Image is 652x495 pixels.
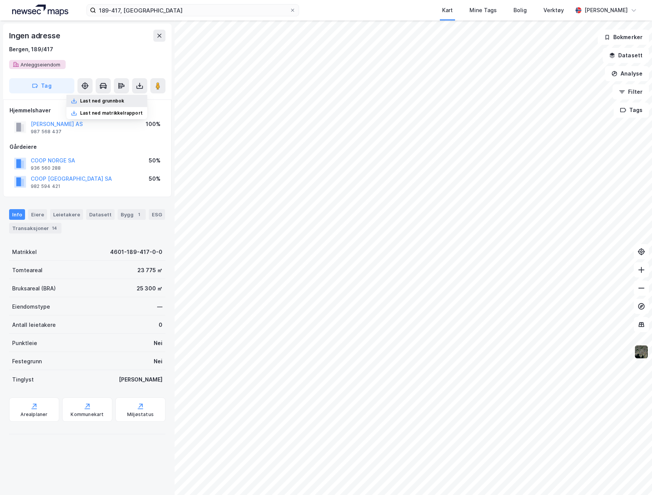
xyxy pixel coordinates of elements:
div: Last ned matrikkelrapport [80,110,143,116]
div: 1 [135,211,143,218]
div: Kontrollprogram for chat [614,459,652,495]
div: Arealplaner [20,411,47,418]
div: 982 594 421 [31,183,60,189]
div: Eiendomstype [12,302,50,311]
div: Hjemmelshaver [9,106,165,115]
div: 4601-189-417-0-0 [110,247,162,257]
div: Kommunekart [71,411,104,418]
div: Nei [154,339,162,348]
div: Matrikkel [12,247,37,257]
div: 50% [149,174,161,183]
div: Festegrunn [12,357,42,366]
div: Eiere [28,209,47,220]
div: 23 775 ㎡ [137,266,162,275]
div: [PERSON_NAME] [119,375,162,384]
img: logo.a4113a55bc3d86da70a041830d287a7e.svg [12,5,68,16]
div: Transaksjoner [9,223,61,233]
div: Kart [442,6,453,15]
div: 25 300 ㎡ [137,284,162,293]
div: Tinglyst [12,375,34,384]
div: 100% [146,120,161,129]
button: Tags [614,102,649,118]
div: Gårdeiere [9,142,165,151]
div: Bygg [118,209,146,220]
div: 50% [149,156,161,165]
div: Bergen, 189/417 [9,45,53,54]
div: Last ned grunnbok [80,98,124,104]
div: [PERSON_NAME] [584,6,628,15]
div: Antall leietakere [12,320,56,329]
div: Bruksareal (BRA) [12,284,56,293]
div: Tomteareal [12,266,43,275]
div: Punktleie [12,339,37,348]
div: Nei [154,357,162,366]
button: Filter [613,84,649,99]
input: Søk på adresse, matrikkel, gårdeiere, leietakere eller personer [96,5,290,16]
div: Ingen adresse [9,30,61,42]
div: Verktøy [543,6,564,15]
div: 936 560 288 [31,165,61,171]
div: Datasett [86,209,115,220]
div: Bolig [513,6,527,15]
button: Bokmerker [598,30,649,45]
div: 14 [50,224,58,232]
button: Datasett [603,48,649,63]
div: 987 568 437 [31,129,61,135]
button: Analyse [605,66,649,81]
div: 0 [159,320,162,329]
div: Mine Tags [469,6,497,15]
div: Info [9,209,25,220]
div: — [157,302,162,311]
div: ESG [149,209,165,220]
div: Miljøstatus [127,411,154,418]
img: 9k= [634,345,649,359]
iframe: Chat Widget [614,459,652,495]
div: Leietakere [50,209,83,220]
button: Tag [9,78,74,93]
